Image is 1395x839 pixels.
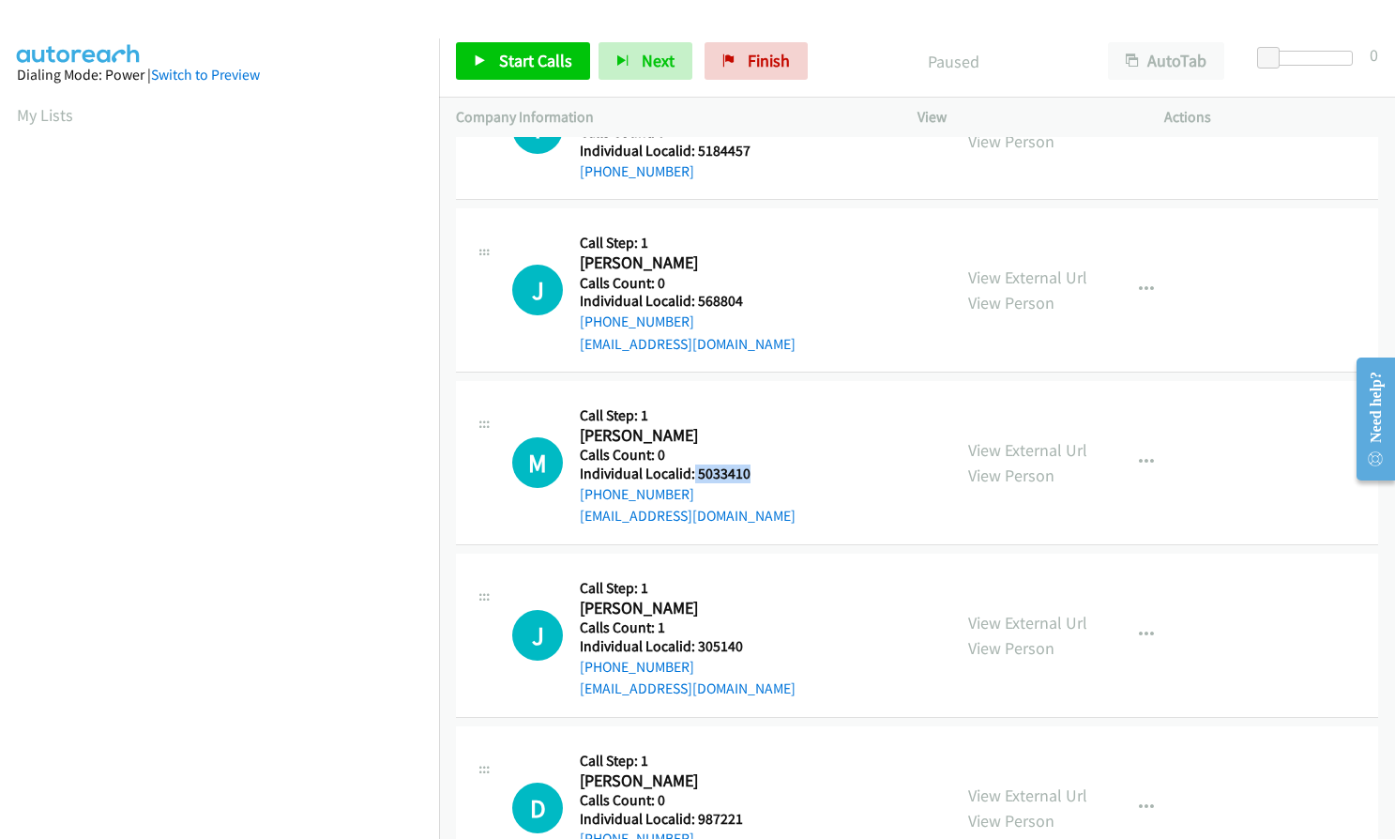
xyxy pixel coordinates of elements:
[580,292,796,311] h5: Individual Localid: 568804
[580,658,694,676] a: [PHONE_NUMBER]
[580,507,796,525] a: [EMAIL_ADDRESS][DOMAIN_NAME]
[1108,42,1224,80] button: AutoTab
[580,598,781,619] h2: [PERSON_NAME]
[512,610,563,661] div: The call is yet to be attempted
[580,770,781,792] h2: [PERSON_NAME]
[968,810,1054,831] a: View Person
[580,252,781,274] h2: [PERSON_NAME]
[968,267,1087,288] a: View External Url
[151,66,260,84] a: Switch to Preview
[580,465,796,483] h5: Individual Localid: 5033410
[580,406,796,425] h5: Call Step: 1
[499,50,572,71] span: Start Calls
[968,785,1087,806] a: View External Url
[599,42,692,80] button: Next
[512,783,563,833] h1: D
[512,783,563,833] div: The call is yet to be attempted
[1370,42,1378,68] div: 0
[456,42,590,80] a: Start Calls
[580,791,796,810] h5: Calls Count: 0
[580,335,796,353] a: [EMAIL_ADDRESS][DOMAIN_NAME]
[642,50,675,71] span: Next
[968,612,1087,633] a: View External Url
[580,162,694,180] a: [PHONE_NUMBER]
[17,104,73,126] a: My Lists
[968,465,1054,486] a: View Person
[456,106,884,129] p: Company Information
[580,274,796,293] h5: Calls Count: 0
[968,130,1054,152] a: View Person
[17,64,422,86] div: Dialing Mode: Power |
[580,579,796,598] h5: Call Step: 1
[580,142,781,160] h5: Individual Localid: 5184457
[1266,51,1353,66] div: Delay between calls (in seconds)
[580,637,796,656] h5: Individual Localid: 305140
[580,446,796,465] h5: Calls Count: 0
[748,50,790,71] span: Finish
[580,485,694,503] a: [PHONE_NUMBER]
[580,234,796,252] h5: Call Step: 1
[833,49,1074,74] p: Paused
[580,618,796,637] h5: Calls Count: 1
[580,810,796,829] h5: Individual Localid: 987221
[512,437,563,488] h1: M
[1164,106,1378,129] p: Actions
[968,292,1054,313] a: View Person
[512,437,563,488] div: The call is yet to be attempted
[917,106,1131,129] p: View
[1341,344,1395,494] iframe: Resource Center
[580,425,781,447] h2: [PERSON_NAME]
[580,313,694,330] a: [PHONE_NUMBER]
[580,752,796,770] h5: Call Step: 1
[512,265,563,315] h1: J
[968,637,1054,659] a: View Person
[705,42,808,80] a: Finish
[968,439,1087,461] a: View External Url
[580,679,796,697] a: [EMAIL_ADDRESS][DOMAIN_NAME]
[512,610,563,661] h1: J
